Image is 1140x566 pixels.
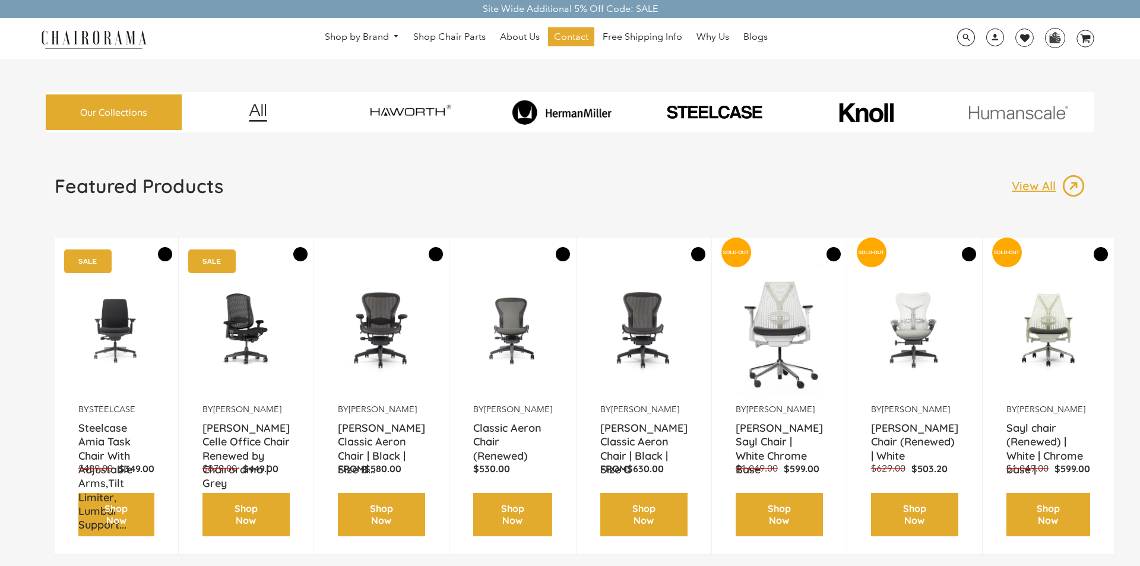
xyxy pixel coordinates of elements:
[691,27,735,46] a: Why Us
[600,255,688,404] img: Herman Miller Classic Aeron Chair | Black | Size C - chairorama
[736,255,823,404] img: Herman Miller Sayl Chair | White Chrome Base - chairorama
[600,421,688,451] a: [PERSON_NAME] Classic Aeron Chair | Black | Size C
[119,463,154,475] span: $349.00
[338,493,425,537] a: Shop Now
[202,493,290,537] a: Shop Now
[812,102,920,124] img: image_10_1.png
[473,421,552,451] a: Classic Aeron Chair (Renewed)
[871,463,905,474] span: $629.00
[78,404,154,415] p: by
[429,247,443,261] button: Add to Wishlist
[202,255,290,404] a: Herman Miller Celle Office Chair Renewed by Chairorama | Grey - chairorama Herman Miller Celle Of...
[55,174,223,198] h1: Featured Products
[78,255,154,404] img: Amia Chair by chairorama.com
[338,255,425,404] img: Herman Miller Classic Aeron Chair | Black | Size B (Renewed) - chairorama
[945,105,1091,120] img: image_11.png
[338,463,425,475] p: From
[500,31,540,43] span: About Us
[489,100,635,125] img: image_8_173eb7e0-7579-41b4-bc8e-4ba0b8ba93e8.png
[413,31,486,43] span: Shop Chair Parts
[213,404,281,415] a: [PERSON_NAME]
[338,421,425,451] a: [PERSON_NAME] Classic Aeron Chair | Black | Size B...
[158,247,172,261] button: Add to Wishlist
[737,27,774,46] a: Blogs
[225,103,291,122] img: image_12.png
[319,28,406,46] a: Shop by Brand
[611,404,679,415] a: [PERSON_NAME]
[1094,247,1108,261] button: Add to Wishlist
[1006,463,1049,474] span: $1,049.00
[202,255,290,404] img: Herman Miller Celle Office Chair Renewed by Chairorama | Grey - chairorama
[202,463,237,474] span: $879.00
[1006,404,1090,415] p: by
[736,255,823,404] a: Herman Miller Sayl Chair | White Chrome Base - chairorama Herman Miller Sayl Chair | White Chrome...
[34,29,153,49] img: chairorama
[600,493,688,537] a: Shop Now
[736,421,823,451] a: [PERSON_NAME] Sayl Chair | White Chrome Base
[1054,463,1090,475] span: $599.00
[736,463,778,474] span: $1,049.00
[293,247,308,261] button: Add to Wishlist
[338,255,425,404] a: Herman Miller Classic Aeron Chair | Black | Size B (Renewed) - chairorama Herman Miller Classic A...
[78,493,154,537] a: Shop Now
[597,27,688,46] a: Free Shipping Info
[554,31,588,43] span: Contact
[55,174,223,207] a: Featured Products
[202,421,290,451] a: [PERSON_NAME] Celle Office Chair Renewed by Chairorama | Grey
[871,255,958,404] img: Mirra Chair (Renewed) | White - chairorama
[871,404,958,415] p: by
[1006,493,1090,537] a: Shop Now
[473,463,510,475] span: $530.00
[89,404,135,415] a: Steelcase
[600,463,688,475] p: From
[202,257,221,265] text: SALE
[1062,174,1085,198] img: image_13.png
[1017,404,1085,415] a: [PERSON_NAME]
[1012,174,1085,198] a: View All
[641,103,787,122] img: PHOTO-2024-07-09-00-53-10-removebg-preview.png
[784,463,819,475] span: $599.00
[858,249,884,255] text: SOLD-OUT
[78,255,154,404] a: Amia Chair by chairorama.com Renewed Amia Chair chairorama.com
[696,31,729,43] span: Why Us
[743,31,768,43] span: Blogs
[473,255,552,404] a: Classic Aeron Chair (Renewed) - chairorama Classic Aeron Chair (Renewed) - chairorama
[871,493,958,537] a: Shop Now
[911,463,948,475] span: $503.20
[736,404,823,415] p: by
[627,463,664,475] span: $630.00
[962,247,976,261] button: Add to Wishlist
[1006,255,1090,404] img: Sayl chair (Renewed) | White | Chrome base | - chairorama
[548,27,594,46] a: Contact
[871,255,958,404] a: Mirra Chair (Renewed) | White - chairorama Mirra Chair (Renewed) | White - chairorama
[1006,421,1090,451] a: Sayl chair (Renewed) | White | Chrome base |
[603,31,682,43] span: Free Shipping Info
[338,404,425,415] p: by
[1006,255,1090,404] a: Sayl chair (Renewed) | White | Chrome base | - chairorama Sayl chair (Renewed) | White | Chrome b...
[473,493,552,537] a: Shop Now
[871,421,958,451] a: [PERSON_NAME] Chair (Renewed) | White
[78,257,97,265] text: SALE
[204,27,889,49] nav: DesktopNavigation
[882,404,950,415] a: [PERSON_NAME]
[993,249,1019,255] text: SOLD-OUT
[746,404,815,415] a: [PERSON_NAME]
[473,404,552,415] p: by
[600,404,688,415] p: by
[556,247,570,261] button: Add to Wishlist
[600,255,688,404] a: Herman Miller Classic Aeron Chair | Black | Size C - chairorama Herman Miller Classic Aeron Chair...
[407,27,492,46] a: Shop Chair Parts
[46,94,182,131] a: Our Collections
[736,493,823,537] a: Shop Now
[691,247,705,261] button: Add to Wishlist
[337,94,483,129] img: image_7_14f0750b-d084-457f-979a-a1ab9f6582c4.png
[1046,29,1064,46] img: WhatsApp_Image_2024-07-12_at_16.23.01.webp
[473,255,552,404] img: Classic Aeron Chair (Renewed) - chairorama
[78,463,113,474] span: $489.00
[78,421,154,451] a: Steelcase Amia Task Chair With Adjustable Arms,Tilt Limiter, Lumbar Support...
[243,463,278,475] span: $449.00
[1012,178,1062,194] p: View All
[484,404,552,415] a: [PERSON_NAME]
[202,404,290,415] p: by
[826,247,841,261] button: Add to Wishlist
